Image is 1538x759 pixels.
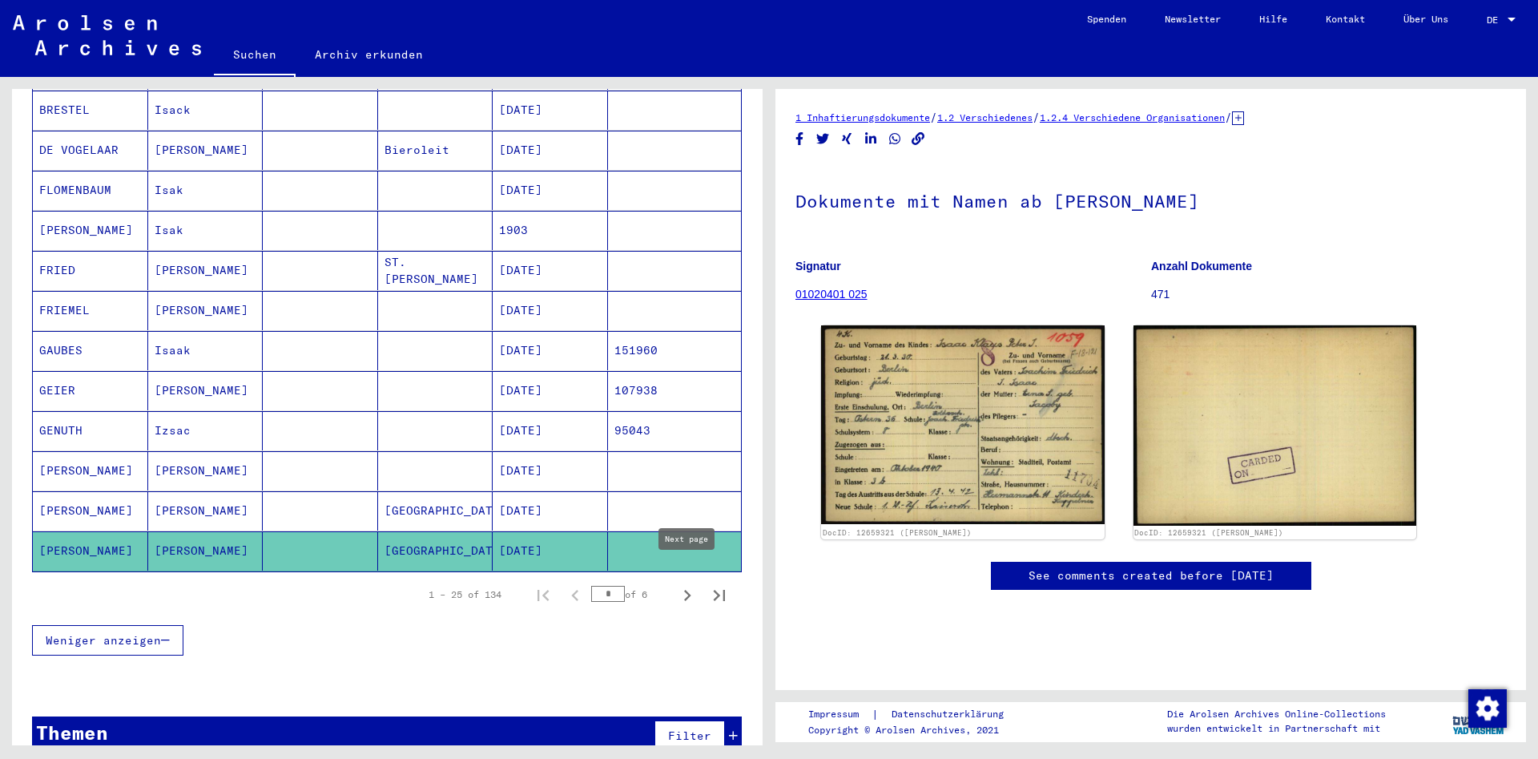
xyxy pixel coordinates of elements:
[1151,286,1506,303] p: 471
[1029,567,1274,584] a: See comments created before [DATE]
[378,491,493,531] mat-cell: [GEOGRAPHIC_DATA]
[148,251,264,290] mat-cell: [PERSON_NAME]
[930,110,937,124] span: /
[33,371,148,410] mat-cell: GEIER
[887,129,904,149] button: Share on WhatsApp
[148,91,264,130] mat-cell: Isack
[591,587,671,602] div: of 6
[1167,707,1386,721] p: Die Arolsen Archives Online-Collections
[33,531,148,571] mat-cell: [PERSON_NAME]
[823,528,972,537] a: DocID: 12659321 ([PERSON_NAME])
[703,579,735,611] button: Last page
[795,164,1506,235] h1: Dokumente mit Namen ab [PERSON_NAME]
[33,211,148,250] mat-cell: [PERSON_NAME]
[527,579,559,611] button: First page
[148,371,264,410] mat-cell: [PERSON_NAME]
[1167,721,1386,736] p: wurden entwickelt in Partnerschaft mit
[148,531,264,571] mat-cell: [PERSON_NAME]
[815,129,831,149] button: Share on Twitter
[1449,701,1509,741] img: yv_logo.png
[668,729,711,743] span: Filter
[795,288,868,301] a: 01020401 025
[808,706,1023,723] div: |
[33,331,148,370] mat-cell: GAUBES
[821,325,1105,524] img: 001.jpg
[148,451,264,491] mat-cell: [PERSON_NAME]
[493,291,608,330] mat-cell: [DATE]
[654,721,725,751] button: Filter
[493,371,608,410] mat-cell: [DATE]
[1487,14,1504,26] span: DE
[33,251,148,290] mat-cell: FRIED
[1033,110,1040,124] span: /
[148,171,264,210] mat-cell: Isak
[910,129,927,149] button: Copy link
[33,491,148,531] mat-cell: [PERSON_NAME]
[791,129,808,149] button: Share on Facebook
[879,706,1023,723] a: Datenschutzerklärung
[33,91,148,130] mat-cell: BRESTEL
[1133,325,1417,526] img: 002.jpg
[559,579,591,611] button: Previous page
[33,291,148,330] mat-cell: FRIEMEL
[808,706,872,723] a: Impressum
[13,15,201,55] img: Arolsen_neg.svg
[493,91,608,130] mat-cell: [DATE]
[1151,260,1252,273] b: Anzahl Dokumente
[33,411,148,450] mat-cell: GENUTH
[608,371,742,410] mat-cell: 107938
[33,451,148,491] mat-cell: [PERSON_NAME]
[46,633,161,648] span: Weniger anzeigen
[839,129,856,149] button: Share on Xing
[1134,528,1283,537] a: DocID: 12659321 ([PERSON_NAME])
[1468,688,1506,727] div: Zustimmung ändern
[493,451,608,491] mat-cell: [DATE]
[378,531,493,571] mat-cell: [GEOGRAPHIC_DATA]
[493,251,608,290] mat-cell: [DATE]
[148,411,264,450] mat-cell: Izsac
[33,171,148,210] mat-cell: FLOMENBAUM
[148,331,264,370] mat-cell: Isaak
[32,625,183,656] button: Weniger anzeigen
[378,131,493,170] mat-cell: Bieroleit
[863,129,880,149] button: Share on LinkedIn
[493,131,608,170] mat-cell: [DATE]
[795,260,841,273] b: Signatur
[148,491,264,531] mat-cell: [PERSON_NAME]
[148,211,264,250] mat-cell: Isak
[429,587,501,602] div: 1 – 25 of 134
[1225,110,1232,124] span: /
[937,111,1033,123] a: 1.2 Verschiedenes
[493,211,608,250] mat-cell: 1903
[378,251,493,290] mat-cell: ST. [PERSON_NAME]
[36,718,108,747] div: Themen
[1468,689,1507,728] img: Zustimmung ändern
[148,131,264,170] mat-cell: [PERSON_NAME]
[608,331,742,370] mat-cell: 151960
[493,331,608,370] mat-cell: [DATE]
[296,35,442,74] a: Archiv erkunden
[1040,111,1225,123] a: 1.2.4 Verschiedene Organisationen
[608,411,742,450] mat-cell: 95043
[795,111,930,123] a: 1 Inhaftierungsdokumente
[493,531,608,571] mat-cell: [DATE]
[493,491,608,531] mat-cell: [DATE]
[493,171,608,210] mat-cell: [DATE]
[493,411,608,450] mat-cell: [DATE]
[808,723,1023,737] p: Copyright © Arolsen Archives, 2021
[671,579,703,611] button: Next page
[214,35,296,77] a: Suchen
[148,291,264,330] mat-cell: [PERSON_NAME]
[33,131,148,170] mat-cell: DE VOGELAAR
